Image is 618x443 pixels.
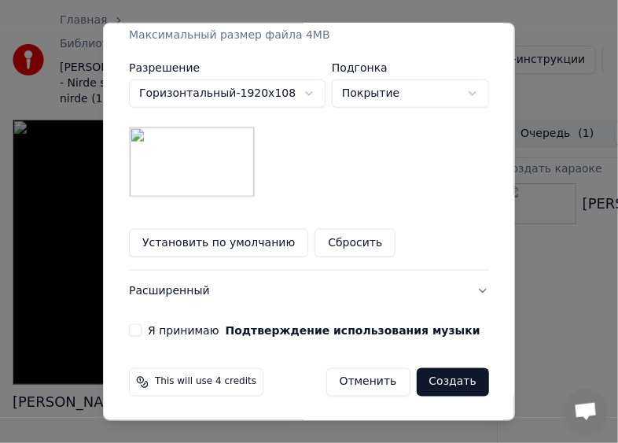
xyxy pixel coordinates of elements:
[332,62,489,73] label: Подгонка
[155,376,256,389] span: This will use 4 credits
[417,368,489,397] button: Создать
[129,62,326,73] label: Разрешение
[148,325,480,336] label: Я принимаю
[326,368,410,397] button: Отменить
[315,229,395,257] button: Сбросить
[129,271,489,312] button: Расширенный
[129,28,489,43] div: Максимальный размер файла 4MB
[129,229,308,257] button: Установить по умолчанию
[226,325,480,336] button: Я принимаю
